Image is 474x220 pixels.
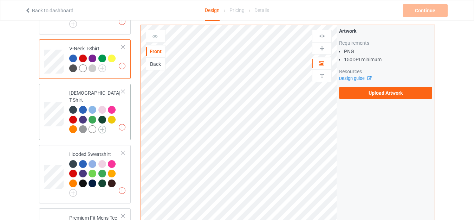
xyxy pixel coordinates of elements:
[119,18,125,25] img: exclamation icon
[25,8,73,13] a: Back to dashboard
[119,63,125,69] img: exclamation icon
[39,145,131,204] div: Hooded Sweatshirt
[339,27,432,34] div: Artwork
[98,64,106,72] img: svg+xml;base64,PD94bWwgdmVyc2lvbj0iMS4wIiBlbmNvZGluZz0iVVRGLTgiPz4KPHN2ZyB3aWR0aD0iMjJweCIgaGVpZ2...
[229,0,245,20] div: Pricing
[339,39,432,46] div: Requirements
[254,0,269,20] div: Details
[69,20,77,28] img: svg+xml;base64,PD94bWwgdmVyc2lvbj0iMS4wIiBlbmNvZGluZz0iVVRGLTgiPz4KPHN2ZyB3aWR0aD0iMjJweCIgaGVpZ2...
[69,151,122,195] div: Hooded Sweatshirt
[339,76,371,81] a: Design guide
[319,33,325,39] img: svg%3E%0A
[344,48,432,55] li: PNG
[146,48,165,55] div: Front
[69,45,122,71] div: V-Neck T-Shirt
[205,0,220,21] div: Design
[119,124,125,131] img: exclamation icon
[39,84,131,140] div: [DEMOGRAPHIC_DATA] T-Shirt
[69,89,122,133] div: [DEMOGRAPHIC_DATA] T-Shirt
[319,45,325,52] img: svg%3E%0A
[98,126,106,133] img: svg+xml;base64,PD94bWwgdmVyc2lvbj0iMS4wIiBlbmNvZGluZz0iVVRGLTgiPz4KPHN2ZyB3aWR0aD0iMjJweCIgaGVpZ2...
[344,56,432,63] li: 150 DPI minimum
[119,187,125,194] img: exclamation icon
[146,61,165,68] div: Back
[339,68,432,75] div: Resources
[319,73,325,79] img: svg%3E%0A
[339,87,432,99] label: Upload Artwork
[39,39,131,79] div: V-Neck T-Shirt
[69,189,77,197] img: svg+xml;base64,PD94bWwgdmVyc2lvbj0iMS4wIiBlbmNvZGluZz0iVVRGLTgiPz4KPHN2ZyB3aWR0aD0iMjJweCIgaGVpZ2...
